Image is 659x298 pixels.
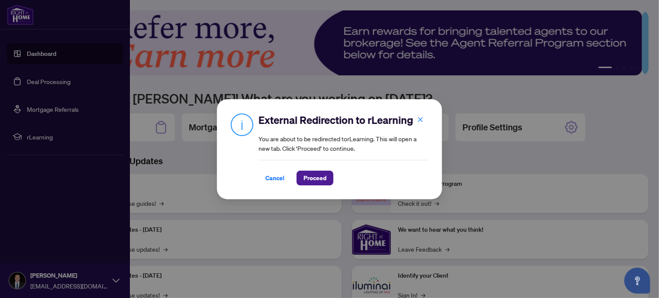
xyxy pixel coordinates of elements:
[304,171,326,185] span: Proceed
[417,116,423,122] span: close
[624,268,650,294] button: Open asap
[258,171,291,185] button: Cancel
[258,113,428,185] div: You are about to be redirected to rLearning . This will open a new tab. Click ‘Proceed’ to continue.
[297,171,333,185] button: Proceed
[265,171,284,185] span: Cancel
[258,113,428,127] h2: External Redirection to rLearning
[231,113,253,136] img: Info Icon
